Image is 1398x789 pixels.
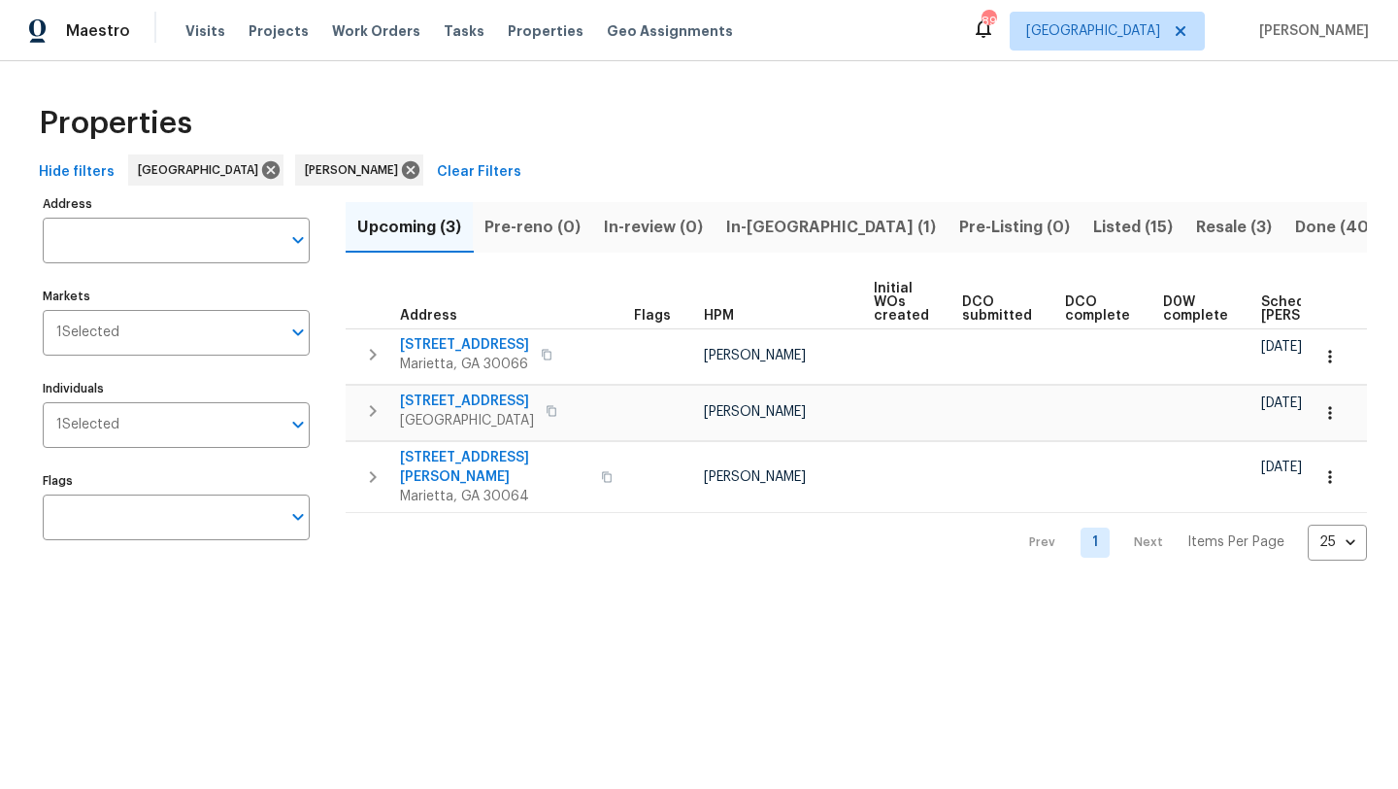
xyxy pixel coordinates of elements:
button: Clear Filters [429,154,529,190]
label: Address [43,198,310,210]
span: Clear Filters [437,160,521,185]
label: Markets [43,291,310,302]
span: Properties [508,21,583,41]
span: [PERSON_NAME] [704,470,806,484]
span: Work Orders [332,21,420,41]
a: Goto page 1 [1081,528,1110,558]
label: Flags [43,475,310,487]
span: Done (40) [1295,214,1375,241]
nav: Pagination Navigation [1011,525,1367,561]
div: 89 [982,12,995,31]
span: HPM [704,309,734,323]
span: [STREET_ADDRESS] [400,335,529,355]
span: [PERSON_NAME] [704,405,806,419]
span: 1 Selected [56,325,119,341]
label: Individuals [43,383,310,394]
span: Geo Assignments [607,21,733,41]
span: Tasks [444,24,484,38]
span: [DATE] [1261,461,1302,474]
span: [STREET_ADDRESS] [400,392,534,411]
span: [DATE] [1261,340,1302,354]
span: Visits [185,21,225,41]
span: Address [400,309,457,323]
span: D0W complete [1163,295,1228,323]
span: Properties [39,114,192,133]
span: In-review (0) [604,214,703,241]
span: [GEOGRAPHIC_DATA] [138,160,266,180]
span: Marietta, GA 30064 [400,487,589,506]
div: 25 [1308,517,1367,567]
span: [PERSON_NAME] [1251,21,1369,41]
span: 1 Selected [56,417,119,433]
span: Flags [634,309,671,323]
span: [GEOGRAPHIC_DATA] [400,411,534,430]
span: Upcoming (3) [357,214,461,241]
span: [PERSON_NAME] [704,349,806,362]
button: Open [284,411,312,438]
span: In-[GEOGRAPHIC_DATA] (1) [726,214,936,241]
span: [STREET_ADDRESS][PERSON_NAME] [400,448,589,487]
span: [DATE] [1261,396,1302,410]
div: [GEOGRAPHIC_DATA] [128,154,283,186]
button: Open [284,226,312,254]
span: [GEOGRAPHIC_DATA] [1026,21,1160,41]
button: Open [284,503,312,531]
p: Items Per Page [1187,532,1284,552]
button: Hide filters [31,154,122,190]
span: [PERSON_NAME] [305,160,406,180]
button: Open [284,319,312,346]
span: Pre-reno (0) [484,214,581,241]
span: Initial WOs created [874,282,929,323]
span: Listed (15) [1093,214,1173,241]
span: Resale (3) [1196,214,1272,241]
span: DCO submitted [962,295,1032,323]
span: DCO complete [1065,295,1130,323]
span: Marietta, GA 30066 [400,355,529,374]
div: [PERSON_NAME] [295,154,423,186]
span: Scheduled [PERSON_NAME] [1261,295,1371,323]
span: Maestro [66,21,130,41]
span: Projects [249,21,309,41]
span: Pre-Listing (0) [959,214,1070,241]
span: Hide filters [39,160,115,185]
